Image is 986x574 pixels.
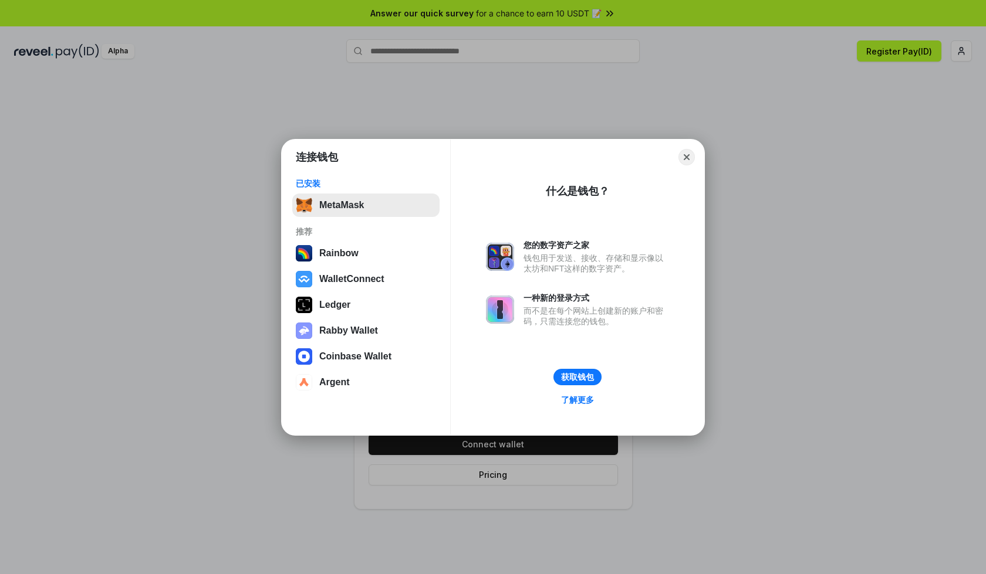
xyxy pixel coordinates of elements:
[319,351,391,362] div: Coinbase Wallet
[319,274,384,284] div: WalletConnect
[296,226,436,237] div: 推荐
[486,296,514,324] img: svg+xml,%3Csvg%20xmlns%3D%22http%3A%2F%2Fwww.w3.org%2F2000%2Fsvg%22%20fill%3D%22none%22%20viewBox...
[319,377,350,388] div: Argent
[292,242,440,265] button: Rainbow
[292,319,440,342] button: Rabby Wallet
[486,243,514,271] img: svg+xml,%3Csvg%20xmlns%3D%22http%3A%2F%2Fwww.w3.org%2F2000%2Fsvg%22%20fill%3D%22none%22%20viewBox...
[292,371,440,394] button: Argent
[524,240,669,250] div: 您的数字资产之家
[296,297,312,313] img: svg+xml,%3Csvg%20xmlns%3D%22http%3A%2F%2Fwww.w3.org%2F2000%2Fsvg%22%20width%3D%2228%22%20height%3...
[319,300,350,310] div: Ledger
[296,245,312,261] img: svg+xml,%3Csvg%20width%3D%22120%22%20height%3D%22120%22%20viewBox%3D%220%200%20120%20120%22%20fil...
[561,395,594,405] div: 了解更多
[524,305,669,327] div: 而不是在每个网站上创建新的账户和密码，只需连接您的钱包。
[296,271,312,287] img: svg+xml,%3Csvg%20width%3D%2228%22%20height%3D%2228%22%20viewBox%3D%220%200%2028%2028%22%20fill%3D...
[296,374,312,390] img: svg+xml,%3Csvg%20width%3D%2228%22%20height%3D%2228%22%20viewBox%3D%220%200%2028%2028%22%20fill%3D...
[296,197,312,213] img: svg+xml,%3Csvg%20fill%3D%22none%22%20height%3D%2233%22%20viewBox%3D%220%200%2035%2033%22%20width%...
[546,184,609,198] div: 什么是钱包？
[292,345,440,368] button: Coinbase Wallet
[319,325,378,336] div: Rabby Wallet
[292,193,440,217] button: MetaMask
[561,372,594,382] div: 获取钱包
[553,369,602,385] button: 获取钱包
[296,322,312,339] img: svg+xml,%3Csvg%20xmlns%3D%22http%3A%2F%2Fwww.w3.org%2F2000%2Fsvg%22%20fill%3D%22none%22%20viewBox...
[319,200,364,210] div: MetaMask
[292,267,440,291] button: WalletConnect
[292,293,440,317] button: Ledger
[319,248,359,259] div: Rainbow
[678,149,695,165] button: Close
[296,348,312,365] img: svg+xml,%3Csvg%20width%3D%2228%22%20height%3D%2228%22%20viewBox%3D%220%200%2028%2028%22%20fill%3D...
[554,392,601,407] a: 了解更多
[524,293,669,303] div: 一种新的登录方式
[296,150,338,164] h1: 连接钱包
[524,253,669,274] div: 钱包用于发送、接收、存储和显示像以太坊和NFT这样的数字资产。
[296,178,436,189] div: 已安装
